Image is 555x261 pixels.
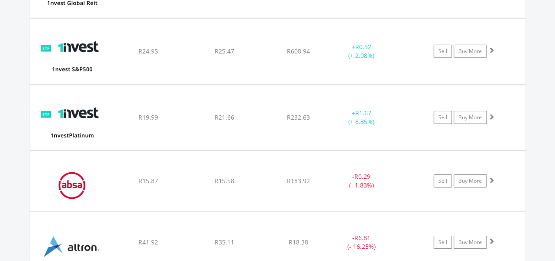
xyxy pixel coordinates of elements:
a: Buy More [454,111,487,124]
a: Buy More [454,236,487,249]
span: R15.58 [215,177,234,185]
span: R232.63 [287,113,310,121]
a: Sell [434,111,452,124]
img: EQU.ZA.ETFPLT.png [34,96,109,148]
div: + (+ 2.08%) [329,43,394,60]
span: R18.38 [289,238,308,246]
img: EQU.ZA.ETF500.png [34,30,109,82]
span: R35.11 [215,238,234,246]
span: R24.95 [138,47,158,55]
span: R41.92 [138,238,158,246]
span: R183.92 [287,177,310,185]
div: - (- 1.83%) [329,172,394,190]
span: R608.94 [287,47,310,55]
a: Buy More [454,174,487,187]
span: R6.81 [354,234,370,242]
img: EQU.ZA.ABG.png [34,162,109,209]
a: Sell [434,174,452,187]
a: Sell [434,236,452,249]
a: Buy More [454,45,487,58]
span: R19.99 [138,113,158,121]
span: R1.67 [355,109,371,117]
span: R0.52 [355,43,371,51]
div: - (- 16.25%) [329,234,394,251]
span: R21.66 [215,113,234,121]
span: R15.87 [138,177,158,185]
span: R0.29 [354,172,370,181]
div: + (+ 8.35%) [329,109,394,126]
span: R25.47 [215,47,234,55]
a: Sell [434,45,452,58]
